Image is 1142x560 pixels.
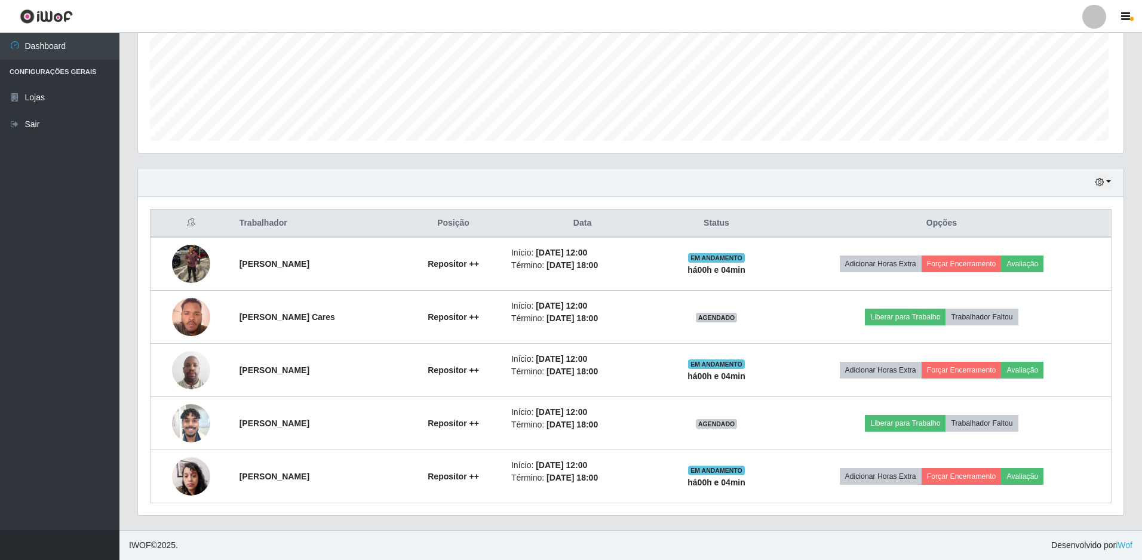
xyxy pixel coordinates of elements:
img: 1757880364247.jpeg [172,451,210,501]
strong: há 00 h e 04 min [687,371,745,381]
button: Avaliação [1001,468,1043,485]
strong: [PERSON_NAME] [240,419,309,428]
img: 1757518570182.jpeg [172,398,210,448]
button: Liberar para Trabalho [865,415,945,432]
img: 1756814529590.jpeg [172,344,210,395]
strong: [PERSON_NAME] Cares [240,312,335,322]
button: Forçar Encerramento [922,256,1002,272]
strong: Repositor ++ [428,365,479,375]
li: Término: [511,259,653,272]
button: Trabalhador Faltou [945,309,1018,325]
span: AGENDADO [696,419,738,429]
li: Término: [511,365,653,378]
time: [DATE] 12:00 [536,301,587,310]
li: Início: [511,406,653,419]
button: Adicionar Horas Extra [840,362,922,379]
li: Término: [511,472,653,484]
button: Forçar Encerramento [922,468,1002,485]
a: iWof [1116,540,1132,550]
th: Posição [403,210,504,238]
img: 1756383834375.jpeg [172,291,210,342]
button: Adicionar Horas Extra [840,256,922,272]
strong: Repositor ++ [428,419,479,428]
th: Opções [772,210,1112,238]
li: Início: [511,353,653,365]
th: Trabalhador [232,210,403,238]
li: Início: [511,247,653,259]
strong: [PERSON_NAME] [240,365,309,375]
time: [DATE] 18:00 [547,420,598,429]
time: [DATE] 12:00 [536,248,587,257]
button: Liberar para Trabalho [865,309,945,325]
button: Avaliação [1001,256,1043,272]
img: 1754093291666.jpeg [172,245,210,283]
span: © 2025 . [129,539,178,552]
th: Status [661,210,772,238]
span: EM ANDAMENTO [688,466,745,475]
strong: há 00 h e 04 min [687,478,745,487]
span: EM ANDAMENTO [688,253,745,263]
time: [DATE] 12:00 [536,354,587,364]
th: Data [504,210,661,238]
li: Término: [511,312,653,325]
li: Início: [511,300,653,312]
button: Avaliação [1001,362,1043,379]
strong: [PERSON_NAME] [240,259,309,269]
time: [DATE] 18:00 [547,260,598,270]
strong: [PERSON_NAME] [240,472,309,481]
span: EM ANDAMENTO [688,359,745,369]
time: [DATE] 18:00 [547,367,598,376]
li: Término: [511,419,653,431]
strong: há 00 h e 04 min [687,265,745,275]
strong: Repositor ++ [428,259,479,269]
time: [DATE] 12:00 [536,460,587,470]
strong: Repositor ++ [428,312,479,322]
time: [DATE] 18:00 [547,473,598,482]
span: AGENDADO [696,313,738,322]
li: Início: [511,459,653,472]
time: [DATE] 18:00 [547,313,598,323]
button: Forçar Encerramento [922,362,1002,379]
span: Desenvolvido por [1051,539,1132,552]
button: Trabalhador Faltou [945,415,1018,432]
span: IWOF [129,540,151,550]
strong: Repositor ++ [428,472,479,481]
time: [DATE] 12:00 [536,407,587,417]
img: CoreUI Logo [20,9,73,24]
button: Adicionar Horas Extra [840,468,922,485]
